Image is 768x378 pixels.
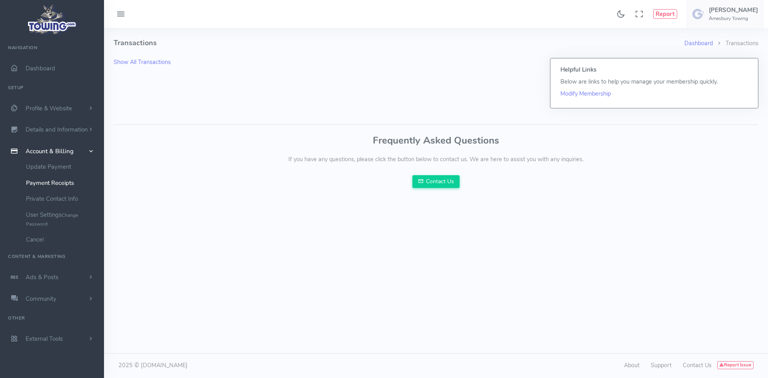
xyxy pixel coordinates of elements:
span: Dashboard [26,64,55,72]
a: Contact Us [412,175,460,188]
button: Report [653,9,678,19]
h3: Frequently Asked Questions [114,135,758,146]
p: Below are links to help you manage your membership quickly. [560,78,748,86]
a: About [624,361,640,369]
p: If you have any questions, please click the button below to contact us. We are here to assist you... [114,155,758,164]
span: Details and Information [26,126,88,134]
a: Cancel [20,232,104,248]
a: Show All Transactions [114,58,171,66]
span: Community [26,295,56,303]
button: Report Issue [717,361,754,369]
span: Account & Billing [26,147,74,155]
a: Dashboard [684,39,713,47]
li: Transactions [713,39,758,48]
div: 2025 © [DOMAIN_NAME] [114,361,436,370]
a: Modify Membership [560,90,611,98]
a: Contact Us [683,361,712,369]
span: External Tools [26,335,63,343]
a: Support [651,361,672,369]
a: Payment Receipts [20,175,104,191]
a: Update Payment [20,159,104,175]
a: User SettingsChange Password [20,207,104,232]
h6: Amesbury Towing [709,16,758,21]
a: Private Contact Info [20,191,104,207]
span: Profile & Website [26,104,72,112]
span: Ads & Posts [26,273,58,281]
img: logo [25,2,79,36]
h4: Transactions [114,28,684,58]
h5: [PERSON_NAME] [709,7,758,13]
h5: Helpful Links [560,66,748,73]
img: user-image [692,8,705,20]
